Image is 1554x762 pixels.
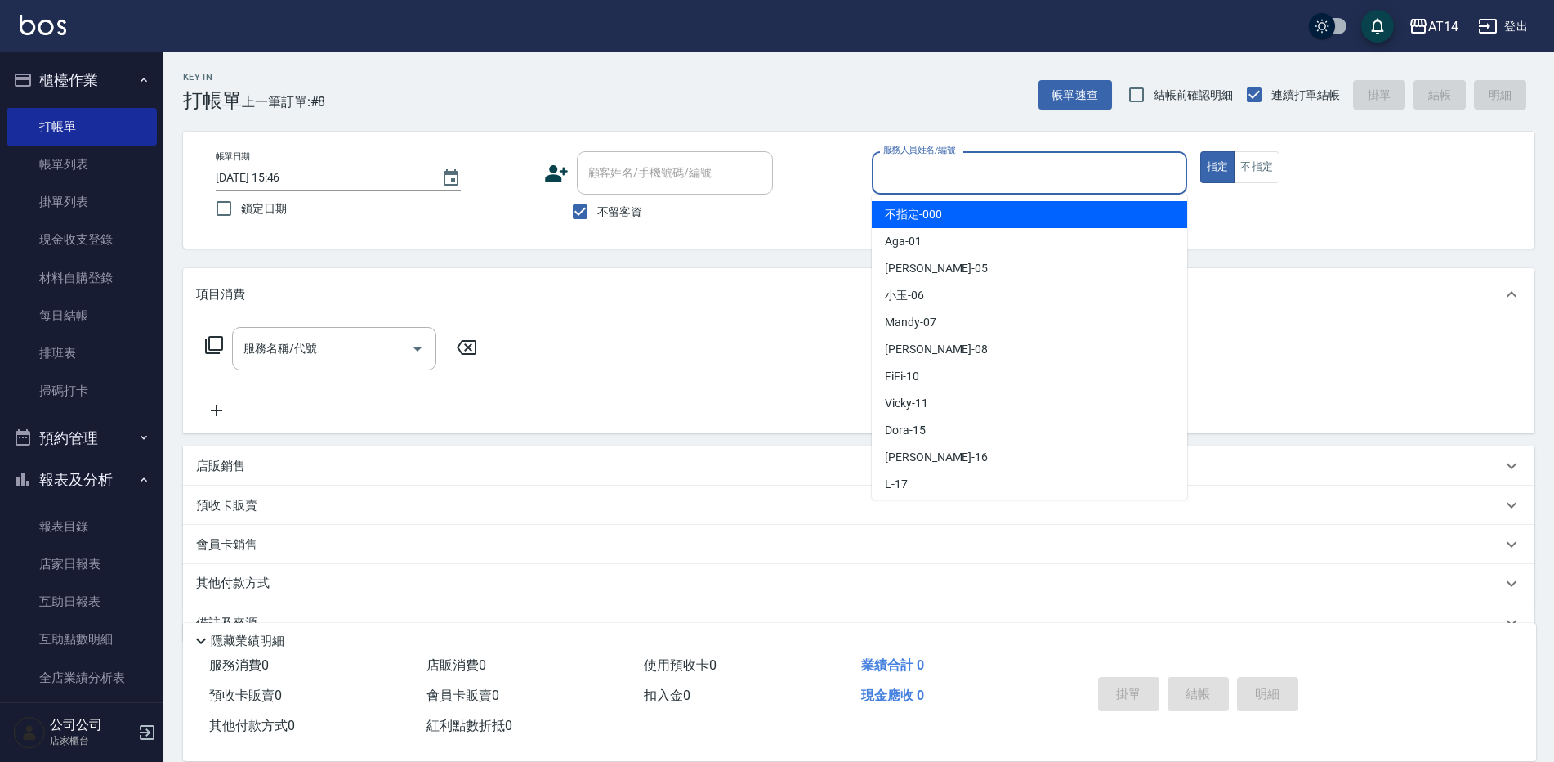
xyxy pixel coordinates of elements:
div: 其他付款方式 [183,564,1534,603]
span: Dora -15 [885,422,926,439]
a: 設計師日報表 [7,697,157,734]
button: 登出 [1471,11,1534,42]
p: 店家櫃台 [50,733,133,748]
h3: 打帳單 [183,89,242,112]
span: 服務消費 0 [209,657,269,673]
span: FiFi -10 [885,368,919,385]
p: 店販銷售 [196,458,245,475]
img: Logo [20,15,66,35]
span: 使用預收卡 0 [644,657,717,673]
a: 現金收支登錄 [7,221,157,258]
span: 不留客資 [597,204,643,221]
p: 項目消費 [196,286,245,303]
span: 不指定 -000 [885,206,942,223]
span: 上一筆訂單:#8 [242,92,326,112]
span: 扣入金 0 [644,688,690,703]
a: 排班表 [7,334,157,372]
img: Person [13,716,46,749]
a: 帳單列表 [7,146,157,183]
button: 不指定 [1234,151,1279,183]
span: 會員卡販賣 0 [426,688,499,703]
p: 會員卡銷售 [196,536,257,554]
div: 項目消費 [183,268,1534,320]
span: 紅利點數折抵 0 [426,718,512,733]
span: 業績合計 0 [861,657,924,673]
button: 櫃檯作業 [7,59,157,101]
a: 店家日報表 [7,545,157,583]
span: Vicky -11 [885,395,928,412]
div: 預收卡販賣 [183,486,1534,525]
span: Mandy -07 [885,314,936,331]
p: 隱藏業績明細 [211,633,284,650]
a: 互助點數明細 [7,621,157,658]
span: Aga -01 [885,233,922,250]
button: save [1361,10,1394,43]
span: 預收卡販賣 0 [209,688,282,703]
button: 報表及分析 [7,459,157,501]
div: AT14 [1428,16,1458,37]
span: 連續打單結帳 [1271,87,1340,104]
p: 預收卡販賣 [196,497,257,514]
button: 指定 [1200,151,1235,183]
label: 帳單日期 [216,150,250,163]
p: 備註及來源 [196,615,257,632]
span: 現金應收 0 [861,688,924,703]
span: 鎖定日期 [241,200,287,217]
button: Choose date, selected date is 2025-09-16 [431,159,471,198]
span: [PERSON_NAME] -16 [885,449,988,466]
a: 打帳單 [7,108,157,146]
div: 店販銷售 [183,446,1534,486]
span: [PERSON_NAME] -05 [885,260,988,277]
h2: Key In [183,72,242,83]
span: 店販消費 0 [426,657,486,673]
span: 結帳前確認明細 [1154,87,1234,104]
span: [PERSON_NAME] -08 [885,341,988,358]
a: 互助日報表 [7,583,157,621]
span: 其他付款方式 0 [209,718,295,733]
input: YYYY/MM/DD hh:mm [216,164,425,191]
div: 備註及來源 [183,603,1534,643]
a: 全店業績分析表 [7,659,157,697]
a: 材料自購登錄 [7,259,157,297]
a: 掃碼打卡 [7,372,157,410]
span: 小玉 -06 [885,287,924,304]
a: 掛單列表 [7,183,157,221]
span: L -17 [885,476,908,493]
button: 帳單速查 [1038,80,1112,110]
h5: 公司公司 [50,717,133,733]
button: Open [404,336,431,362]
a: 每日結帳 [7,297,157,334]
a: 報表目錄 [7,508,157,545]
button: 預約管理 [7,417,157,459]
button: AT14 [1402,10,1465,43]
div: 會員卡銷售 [183,525,1534,564]
p: 其他付款方式 [196,575,278,593]
label: 服務人員姓名/編號 [883,144,955,156]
